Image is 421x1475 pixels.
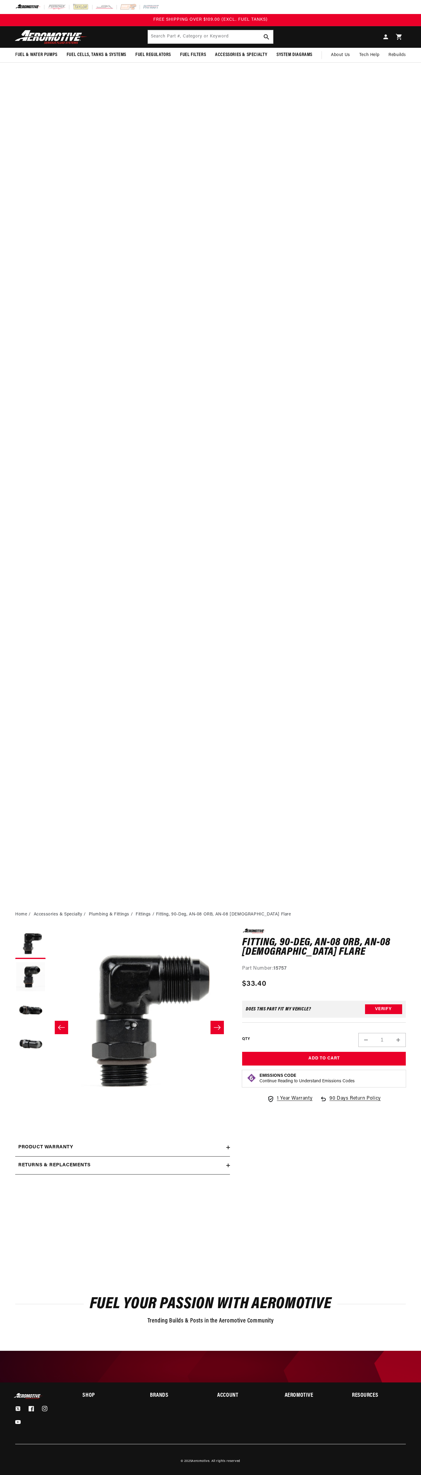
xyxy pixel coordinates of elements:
span: Accessories & Specialty [215,52,267,58]
img: Emissions code [247,1073,256,1083]
button: search button [260,30,273,44]
summary: Tech Help [355,48,384,62]
h2: Returns & replacements [18,1161,90,1169]
button: Add to Cart [242,1052,406,1066]
button: Load image 2 in gallery view [15,962,46,992]
summary: Rebuilds [384,48,411,62]
div: Does This part fit My vehicle? [246,1007,311,1012]
summary: Fuel & Water Pumps [11,48,62,62]
span: 90 Days Return Policy [329,1095,381,1109]
a: Fittings [136,911,151,918]
media-gallery: Gallery Viewer [15,929,230,1126]
li: Fitting, 90-Deg, AN-08 ORB, AN-08 [DEMOGRAPHIC_DATA] Flare [156,911,291,918]
span: Fuel Filters [180,52,206,58]
button: Emissions CodeContinue Reading to Understand Emissions Codes [259,1073,355,1084]
a: 1 Year Warranty [267,1095,312,1103]
nav: breadcrumbs [15,911,406,918]
summary: Accessories & Specialty [211,48,272,62]
a: Home [15,911,27,918]
h1: Fitting, 90-Deg, AN-08 ORB, AN-08 [DEMOGRAPHIC_DATA] Flare [242,938,406,957]
summary: Returns & replacements [15,1157,230,1174]
h2: Product warranty [18,1143,73,1151]
span: Fuel & Water Pumps [15,52,57,58]
span: FREE SHIPPING OVER $109.00 (EXCL. FUEL TANKS) [153,17,268,22]
span: Fuel Cells, Tanks & Systems [67,52,126,58]
small: All rights reserved [211,1459,240,1463]
div: Part Number: [242,965,406,973]
summary: Fuel Filters [176,48,211,62]
input: Search by Part Number, Category or Keyword [148,30,273,44]
a: About Us [326,48,355,62]
summary: Brands [150,1393,204,1398]
button: Slide right [211,1021,224,1034]
span: Fuel Regulators [135,52,171,58]
summary: Aeromotive [285,1393,338,1398]
summary: Fuel Regulators [131,48,176,62]
summary: Fuel Cells, Tanks & Systems [62,48,131,62]
span: Trending Builds & Posts in the Aeromotive Community [148,1318,274,1324]
label: QTY [242,1037,250,1042]
summary: Resources [352,1393,405,1398]
span: Rebuilds [388,52,406,58]
span: Tech Help [359,52,379,58]
img: Aeromotive [13,1393,43,1399]
a: Plumbing & Fittings [89,911,129,918]
button: Verify [365,1004,402,1014]
p: Continue Reading to Understand Emissions Codes [259,1079,355,1084]
small: © 2025 . [181,1459,210,1463]
span: $33.40 [242,978,266,989]
span: System Diagrams [277,52,312,58]
strong: 15757 [273,966,287,971]
h2: Fuel Your Passion with Aeromotive [15,1297,406,1311]
button: Load image 3 in gallery view [15,996,46,1026]
a: 90 Days Return Policy [320,1095,381,1109]
button: Load image 1 in gallery view [15,929,46,959]
span: 1 Year Warranty [277,1095,312,1103]
summary: Account [217,1393,271,1398]
span: About Us [331,53,350,57]
li: Accessories & Specialty [34,911,87,918]
img: Aeromotive [13,30,89,44]
summary: Shop [82,1393,136,1398]
button: Slide left [55,1021,68,1034]
summary: Product warranty [15,1139,230,1156]
summary: System Diagrams [272,48,317,62]
a: Aeromotive [192,1459,209,1463]
button: Load image 4 in gallery view [15,1029,46,1059]
strong: Emissions Code [259,1073,296,1078]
